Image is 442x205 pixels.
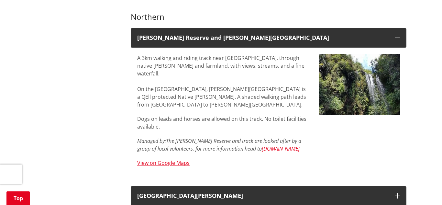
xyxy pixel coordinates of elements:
[412,178,436,201] iframe: Messenger Launcher
[6,191,30,205] a: Top
[137,35,388,41] h3: [PERSON_NAME] Reserve and [PERSON_NAME][GEOGRAPHIC_DATA]
[137,115,309,131] p: Dogs on leads and horses are allowed on this track. No toilet facilities available.
[319,54,400,115] img: Harker reserve
[137,159,190,166] a: View on Google Maps
[197,145,262,152] em: or more information head to
[137,193,388,199] h3: [GEOGRAPHIC_DATA][PERSON_NAME]
[137,137,301,152] em: The [PERSON_NAME] Reserve and track are looked after by a group of local volunteers, f
[137,137,166,144] em: Managed by:
[262,145,300,152] a: [DOMAIN_NAME]
[131,28,406,48] button: [PERSON_NAME] Reserve and [PERSON_NAME][GEOGRAPHIC_DATA]
[131,3,406,22] h3: Northern
[137,54,309,108] p: A 3km walking and riding track near [GEOGRAPHIC_DATA], through native [PERSON_NAME] and farmland,...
